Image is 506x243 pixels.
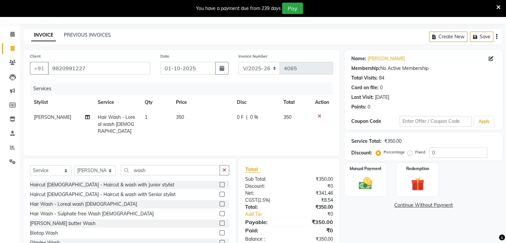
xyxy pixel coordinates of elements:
[259,197,269,203] span: 2.5%
[351,104,366,111] div: Points:
[282,3,303,14] button: Pay
[400,116,472,126] input: Enter Offer / Coupon Code
[311,95,333,110] th: Action
[30,220,95,227] div: [PERSON_NAME] butter Wash
[351,55,366,62] div: Name:
[240,190,289,197] div: Net:
[384,149,405,155] label: Percentage
[30,181,174,188] div: Haircut [DEMOGRAPHIC_DATA] - Haircut & wash with Junior stylist
[245,197,257,203] span: CGST
[240,236,289,243] div: Balance :
[160,53,169,59] label: Date
[375,94,389,101] div: [DATE]
[30,62,49,75] button: +91
[30,95,94,110] th: Stylist
[98,114,135,134] span: Hair Wash - Loreal wash [DEMOGRAPHIC_DATA]
[297,211,338,218] div: ₹0
[351,65,380,72] div: Membership:
[355,176,376,191] img: _cash.svg
[351,84,379,91] div: Card on file:
[289,226,338,234] div: ₹0
[351,118,400,125] div: Coupon Code
[240,218,289,226] div: Payable:
[289,176,338,183] div: ₹350.00
[283,114,291,120] span: 350
[145,114,147,120] span: 1
[34,114,71,120] span: [PERSON_NAME]
[239,53,267,59] label: Invoice Number
[237,114,244,121] span: 0 F
[172,95,233,110] th: Price
[240,197,289,204] div: ( )
[289,204,338,211] div: ₹350.00
[407,176,428,192] img: _gift.svg
[176,114,184,120] span: 350
[240,204,289,211] div: Total:
[30,191,176,198] div: Haircut [DEMOGRAPHIC_DATA] - Haircut & wash with Senior stylist
[30,53,41,59] label: Client
[474,117,493,126] button: Apply
[289,197,338,204] div: ₹8.54
[351,149,372,156] div: Discount:
[350,166,382,172] label: Manual Payment
[240,183,289,190] div: Discount:
[351,138,382,145] div: Service Total:
[48,62,150,75] input: Search by Name/Mobile/Email/Code
[240,176,289,183] div: Sub Total:
[380,84,383,91] div: 0
[141,95,172,110] th: Qty
[240,211,297,218] a: Add Tip
[121,165,220,175] input: Search or Scan
[289,236,338,243] div: ₹350.00
[289,183,338,190] div: ₹0
[279,95,311,110] th: Total
[289,190,338,197] div: ₹341.46
[196,5,281,12] div: You have a payment due from 239 days
[64,32,111,38] a: PREVIOUS INVOICES
[289,218,338,226] div: ₹350.00
[379,75,384,82] div: 84
[470,32,493,42] button: Save
[245,166,260,173] span: Total
[384,138,402,145] div: ₹350.00
[351,94,374,101] div: Last Visit:
[233,95,279,110] th: Disc
[31,83,338,95] div: Services
[30,210,154,217] div: Hair Wash - Sulphate free Wash [DEMOGRAPHIC_DATA]
[240,226,289,234] div: Paid:
[30,230,58,237] div: Biotop Wash
[94,95,141,110] th: Service
[429,32,467,42] button: Create New
[351,75,378,82] div: Total Visits:
[250,114,258,121] span: 0 %
[346,202,501,209] a: Continue Without Payment
[30,201,137,208] div: Hair Wash - Loreal wash [DEMOGRAPHIC_DATA]
[406,166,429,172] label: Redemption
[368,55,405,62] a: [PERSON_NAME]
[368,104,370,111] div: 0
[415,149,425,155] label: Fixed
[31,29,56,41] a: INVOICE
[246,114,248,121] span: |
[351,65,496,72] div: No Active Membership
